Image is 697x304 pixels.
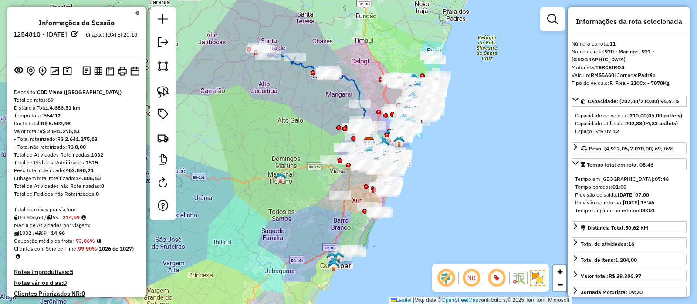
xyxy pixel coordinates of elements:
img: Simulação UDC light- JD Limoeiro [404,107,415,118]
span: Ocupação média da frota: [14,237,74,244]
em: Média calculada utilizando a maior ocupação (%Peso ou %Cubagem) de cada rota da sessão. Rotas cro... [97,238,101,244]
a: Clique aqui para minimizar o painel [135,8,139,18]
strong: R$ 2.641.275,83 [57,136,98,142]
img: Simulação- Santa Inês [391,151,402,163]
strong: 210,00 [629,112,646,119]
img: Simulação - Primavera [354,152,365,163]
button: Adicionar Atividades [37,64,48,78]
span: Tempo total em rota: 08:46 [587,161,653,168]
button: Otimizar todas as rotas [48,65,61,77]
img: Simulação- Serra [393,77,404,88]
div: Custo total: [14,120,139,127]
strong: 69 [47,97,54,103]
h4: Rotas vários dias: [14,279,139,287]
strong: 14.806,60 [76,175,101,181]
strong: 1.204,00 [615,257,637,263]
strong: 202,88 [625,120,642,127]
img: Simulação- Jardim Marilândia [379,154,390,165]
span: Total de atividades: [581,241,634,247]
button: Logs desbloquear sessão [81,64,92,78]
img: 515 UDC Light WCL V. Jabaete [376,184,388,195]
div: Veículo: [572,71,687,79]
a: Zoom out [553,278,566,291]
img: Simulação- Taquara [408,96,420,107]
a: Exibir filtros [544,10,561,28]
span: + [557,266,563,277]
span: Peso: (4.932,05/7.070,00) 69,76% [589,145,674,152]
button: Visualizar relatório de Roteirização [92,65,104,77]
div: Cubagem total roteirizado: [14,174,139,182]
a: Reroteirizar Sessão [154,174,172,194]
div: - Total não roteirizado: [14,143,139,151]
div: Criação: [DATE] 20:10 [82,31,141,39]
strong: (05,00 pallets) [646,112,682,119]
h4: Rotas improdutivas: [14,268,139,276]
img: Simulação- Praia da baleia [424,92,436,104]
div: Distância Total: [14,104,139,112]
img: Simulação- Nova Carapina [404,84,416,96]
img: 509 UDC Light WCL S. Barcelona [407,91,419,103]
i: Cubagem total roteirizado [14,215,19,220]
strong: (04,83 pallets) [642,120,678,127]
strong: RMS5A60 [591,72,614,78]
div: Depósito: [14,88,139,96]
img: 524 UDC Light WCL Caratoira [378,139,389,150]
span: | [413,297,414,303]
strong: 99,90% [78,245,97,252]
a: OpenStreetMap [442,297,479,303]
img: Simulação- Itaciba [371,144,382,155]
div: Capacidade: (202,88/210,00) 96,61% [572,108,687,139]
button: Imprimir Rotas [116,65,129,77]
span: Exibir número da rota [486,267,507,288]
div: Tempo total: [14,112,139,120]
a: Distância Total:50,62 KM [572,221,687,233]
div: Map data © contributors,© 2025 TomTom, Microsoft [389,297,572,304]
strong: R$ 0,00 [67,144,86,150]
strong: R$ 39.386,97 [609,273,641,279]
div: Média de Atividades por viagem: [14,221,139,229]
a: Criar rota [153,128,173,147]
span: Exibir deslocamento [436,267,457,288]
strong: 214,59 [63,214,80,220]
img: Simulação- Bairro de Fatima [403,117,414,128]
a: Jornada Motorista: 09:20 [572,286,687,297]
div: Tempo dirigindo no retorno: [575,207,683,214]
div: Total de Atividades Roteirizadas: [14,151,139,159]
strong: 0 [96,190,99,197]
a: Valor total:R$ 39.386,97 [572,270,687,281]
div: Total de Pedidos não Roteirizados: [14,190,139,198]
div: Tempo paradas: [575,183,683,191]
img: ´Marechal [275,172,286,184]
strong: 11 [609,40,616,47]
img: Simulação- Santa Lucia [393,136,405,147]
img: Simulação- Aeroporto Praia do Morro [333,251,344,263]
i: Total de Atividades [14,231,19,236]
em: Alterar nome da sessão [71,31,78,37]
i: Total de rotas [35,231,41,236]
div: Previsão de retorno: [575,199,683,207]
img: 516 UDC Light WCL V. Soteco [392,151,403,162]
div: Distância Total: [581,224,648,232]
img: Simulação- São Judas Tadeu [328,260,339,271]
span: | Jornada: [614,72,656,78]
img: Simulação UDC light- Serra Dourada [408,73,419,84]
h4: Informações da Sessão [39,19,115,27]
a: Criar modelo [154,151,172,170]
button: Centralizar mapa no depósito ou ponto de apoio [25,64,37,78]
a: Vincular Rótulos [154,105,172,125]
strong: 16 [628,241,634,247]
div: Total de Atividades não Roteirizadas: [14,182,139,190]
strong: R$ 5.602,98 [41,120,71,127]
button: Exibir sessão original [13,64,25,78]
img: Simulação- Praia da Gaivotas [389,160,400,171]
strong: 5 [70,268,73,276]
div: Tipo do veículo: [572,79,687,87]
strong: Padrão [638,72,656,78]
div: Capacidade do veículo: [575,112,683,120]
img: 510 UDC Light WCL S. Dourada [410,80,421,92]
img: 517 UDC Light WCL Sao Pedro [384,129,395,140]
img: CDD Viana (Vitória) [363,137,375,148]
img: Simulação- Ilha [376,136,388,147]
strong: 403.840,21 [66,167,94,174]
i: Total de rotas [47,215,52,220]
